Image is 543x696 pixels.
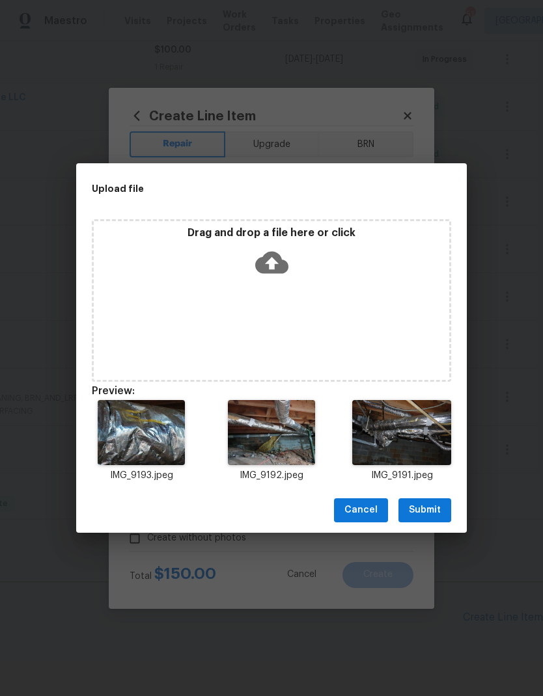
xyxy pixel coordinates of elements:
[398,498,451,522] button: Submit
[92,181,393,196] h2: Upload file
[94,226,449,240] p: Drag and drop a file here or click
[409,502,441,518] span: Submit
[352,400,451,465] img: 9k=
[352,469,451,483] p: IMG_9191.jpeg
[98,400,184,465] img: Z
[222,469,321,483] p: IMG_9192.jpeg
[228,400,314,465] img: 2Q==
[92,469,191,483] p: IMG_9193.jpeg
[334,498,388,522] button: Cancel
[344,502,378,518] span: Cancel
